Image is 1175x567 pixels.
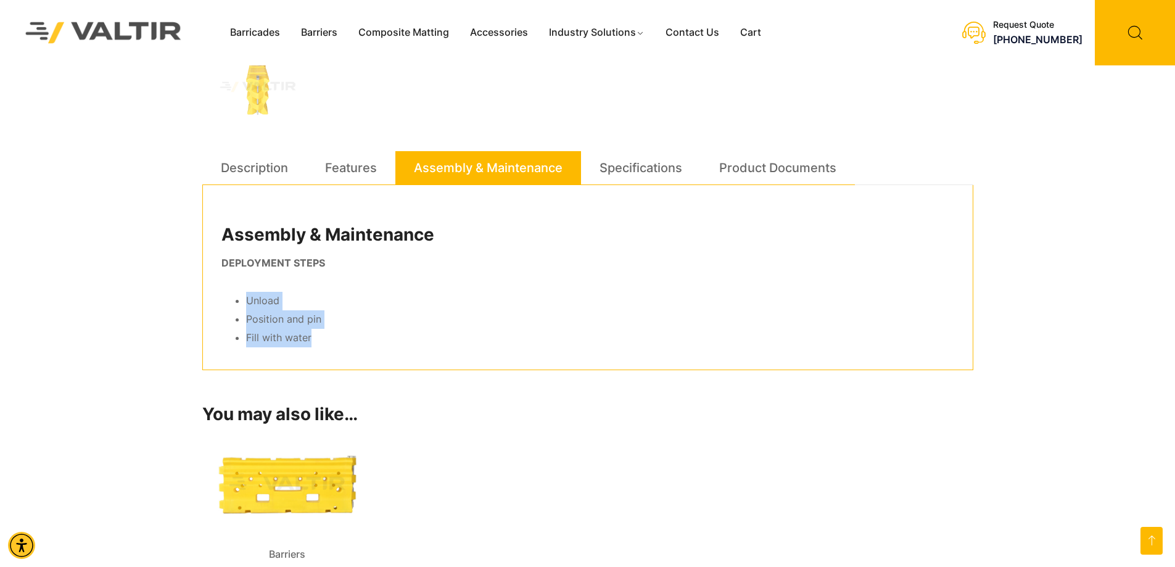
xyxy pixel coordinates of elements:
a: Accessories [460,23,538,42]
a: Features [325,151,377,184]
div: Accessibility Menu [8,532,35,559]
div: Request Quote [993,20,1082,30]
a: Assembly & Maintenance [414,151,563,184]
a: Cart [730,23,772,42]
img: A bright yellow plastic component with various holes and cutouts, likely used in machinery or equ... [202,434,373,536]
a: Open this option [1140,527,1163,555]
img: Valtir Rentals [9,6,198,59]
a: Barricades [220,23,291,42]
li: Position and pin [246,310,954,329]
a: call (888) 496-3625 [993,33,1082,46]
h2: You may also like… [202,404,973,425]
a: Contact Us [655,23,730,42]
li: Unload [246,292,954,310]
h2: Assembly & Maintenance [221,225,954,246]
a: Composite Matting [348,23,460,42]
img: A stack of yellow interlocking traffic barriers with metal connectors for stability. [202,54,313,120]
a: Description [221,151,288,184]
a: Barriers [291,23,348,42]
a: Industry Solutions [538,23,655,42]
span: Barriers [260,545,315,564]
li: Fill with water [246,329,954,347]
a: Specifications [600,151,682,184]
a: Product Documents [719,151,836,184]
strong: DEPLOYMENT STEPS [221,257,325,269]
